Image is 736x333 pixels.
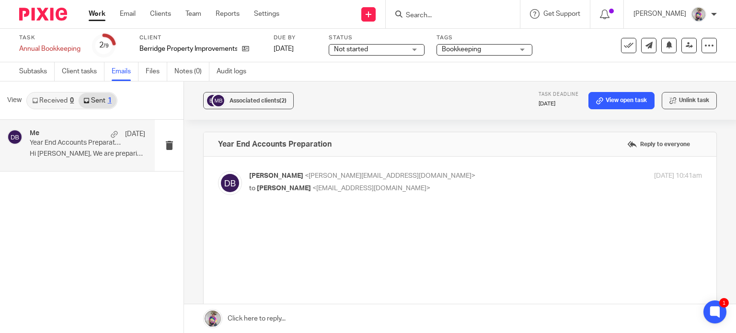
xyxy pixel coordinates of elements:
[70,97,74,104] div: 0
[249,185,255,192] span: to
[120,9,136,19] a: Email
[254,9,279,19] a: Settings
[405,11,491,20] input: Search
[206,93,220,108] img: svg%3E
[588,92,655,109] a: View open task
[217,62,253,81] a: Audit logs
[30,150,145,158] p: Hi [PERSON_NAME], We are preparing to reconcile your...
[7,129,23,145] img: svg%3E
[89,9,105,19] a: Work
[218,139,332,149] h4: Year End Accounts Preparation
[30,139,122,147] p: Year End Accounts Preparation
[274,46,294,52] span: [DATE]
[691,7,706,22] img: DBTieDye.jpg
[174,62,209,81] a: Notes (0)
[30,129,39,138] h4: Me
[19,62,55,81] a: Subtasks
[662,92,717,109] button: Unlink task
[274,34,317,42] label: Due by
[139,34,262,42] label: Client
[442,46,481,53] span: Bookkeeping
[719,298,729,308] div: 1
[203,92,294,109] button: Associated clients(2)
[27,93,79,108] a: Received0
[211,93,226,108] img: svg%3E
[218,171,242,195] img: svg%3E
[185,9,201,19] a: Team
[437,34,532,42] label: Tags
[249,172,303,179] span: [PERSON_NAME]
[150,9,171,19] a: Clients
[19,44,80,54] div: Annual Bookkeeping
[19,8,67,21] img: Pixie
[543,11,580,17] span: Get Support
[62,62,104,81] a: Client tasks
[625,137,692,151] label: Reply to everyone
[7,95,22,105] span: View
[539,100,579,108] p: [DATE]
[103,43,109,48] small: /9
[230,98,287,103] span: Associated clients
[329,34,425,42] label: Status
[125,129,145,139] p: [DATE]
[216,9,240,19] a: Reports
[539,92,579,97] span: Task deadline
[99,40,109,51] div: 2
[139,44,237,54] p: Berridge Property Improvements Ltd
[79,93,116,108] a: Sent1
[305,172,475,179] span: <[PERSON_NAME][EMAIL_ADDRESS][DOMAIN_NAME]>
[312,185,430,192] span: <[EMAIL_ADDRESS][DOMAIN_NAME]>
[334,46,368,53] span: Not started
[633,9,686,19] p: [PERSON_NAME]
[146,62,167,81] a: Files
[257,185,311,192] span: [PERSON_NAME]
[654,171,702,181] p: [DATE] 10:41am
[112,62,138,81] a: Emails
[19,34,80,42] label: Task
[108,97,112,104] div: 1
[279,98,287,103] span: (2)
